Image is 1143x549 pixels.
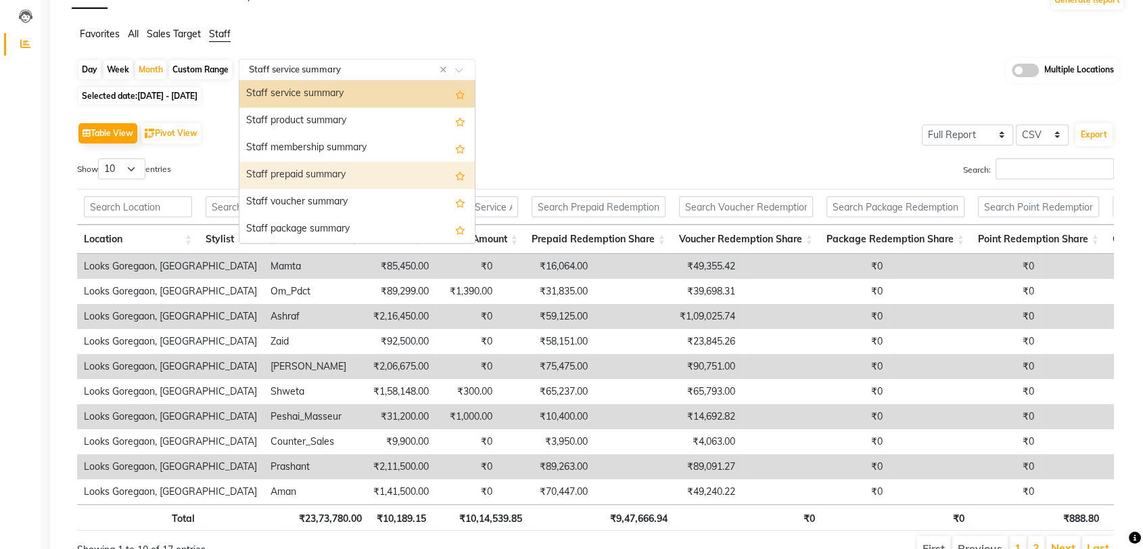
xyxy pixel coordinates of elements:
td: Zaid [264,329,353,354]
td: Looks Goregaon, [GEOGRAPHIC_DATA] [77,379,264,404]
td: ₹0 [742,479,889,504]
td: ₹65,793.00 [594,379,742,404]
span: Add this report to Favorites List [455,194,465,211]
td: ₹0 [742,429,889,454]
td: ₹90,751.00 [594,354,742,379]
td: Looks Goregaon, [GEOGRAPHIC_DATA] [77,454,264,479]
td: ₹1,390.00 [436,279,499,304]
span: Multiple Locations [1044,64,1114,77]
img: pivot.png [145,129,155,139]
td: ₹1,000.00 [436,404,499,429]
td: Mamta [264,254,353,279]
td: ₹1,41,500.00 [353,479,436,504]
label: Show entries [77,158,171,179]
th: ₹888.80 [971,504,1105,531]
td: ₹3,950.00 [499,429,594,454]
td: ₹2,16,450.00 [353,304,436,329]
td: ₹0 [436,354,499,379]
button: Pivot View [141,123,201,144]
td: ₹49,240.22 [594,479,742,504]
td: Looks Goregaon, [GEOGRAPHIC_DATA] [77,304,264,329]
td: Looks Goregaon, [GEOGRAPHIC_DATA] [77,429,264,454]
span: Sales Target [147,28,201,40]
td: ₹89,299.00 [353,279,436,304]
th: ₹9,47,666.94 [529,504,674,531]
td: ₹0 [889,454,1041,479]
input: Search Point Redemption Share [978,196,1099,217]
th: ₹10,189.15 [369,504,433,531]
td: ₹0 [436,454,499,479]
th: Voucher Redemption Share: activate to sort column ascending [672,225,820,254]
td: ₹0 [889,379,1041,404]
td: ₹0 [889,254,1041,279]
span: Staff [209,28,231,40]
td: ₹0 [889,304,1041,329]
td: ₹58,151.00 [499,329,594,354]
td: ₹16,064.00 [499,254,594,279]
td: ₹2,06,675.00 [353,354,436,379]
td: Prashant [264,454,353,479]
td: Shweta [264,379,353,404]
td: ₹14,692.82 [594,404,742,429]
td: ₹0 [742,329,889,354]
td: Looks Goregaon, [GEOGRAPHIC_DATA] [77,329,264,354]
td: ₹65,237.00 [499,379,594,404]
td: ₹0 [889,329,1041,354]
td: Looks Goregaon, [GEOGRAPHIC_DATA] [77,404,264,429]
td: ₹0 [436,479,499,504]
td: Peshai_Masseur [264,404,353,429]
th: ₹0 [822,504,971,531]
td: ₹1,09,025.74 [594,304,742,329]
div: Staff prepaid summary [239,162,475,189]
td: Looks Goregaon, [GEOGRAPHIC_DATA] [77,354,264,379]
td: ₹92,500.00 [353,329,436,354]
td: ₹0 [742,404,889,429]
input: Search Location [84,196,192,217]
td: Om_Pdct [264,279,353,304]
th: Prepaid Redemption Share: activate to sort column ascending [525,225,672,254]
td: ₹0 [889,479,1041,504]
td: ₹0 [742,254,889,279]
input: Search Service Amount [436,196,518,217]
select: Showentries [98,158,145,179]
td: ₹0 [742,304,889,329]
span: Favorites [80,28,120,40]
div: Custom Range [169,60,232,79]
td: ₹0 [742,454,889,479]
td: ₹70,447.00 [499,479,594,504]
td: [PERSON_NAME] [264,354,353,379]
td: Aman [264,479,353,504]
td: Looks Goregaon, [GEOGRAPHIC_DATA] [77,479,264,504]
input: Search: [996,158,1114,179]
td: ₹0 [742,379,889,404]
div: Staff package summary [239,216,475,243]
td: ₹0 [436,329,499,354]
div: Week [103,60,133,79]
th: Package Redemption Share: activate to sort column ascending [820,225,971,254]
span: Add this report to Favorites List [455,113,465,129]
span: Add this report to Favorites List [455,221,465,238]
td: ₹23,845.26 [594,329,742,354]
td: ₹10,400.00 [499,404,594,429]
td: ₹300.00 [436,379,499,404]
td: Looks Goregaon, [GEOGRAPHIC_DATA] [77,279,264,304]
th: ₹23,73,780.00 [287,504,369,531]
td: ₹0 [889,404,1041,429]
button: Export [1075,123,1113,146]
td: ₹31,200.00 [353,404,436,429]
th: Service Amount: activate to sort column ascending [429,225,525,254]
td: ₹59,125.00 [499,304,594,329]
span: Add this report to Favorites List [455,167,465,183]
span: Selected date: [78,87,201,104]
td: ₹89,263.00 [499,454,594,479]
td: ₹1,58,148.00 [353,379,436,404]
th: Location: activate to sort column ascending [77,225,199,254]
span: All [128,28,139,40]
th: ₹10,14,539.85 [433,504,529,531]
span: [DATE] - [DATE] [137,91,197,101]
td: ₹89,091.27 [594,454,742,479]
td: Counter_Sales [264,429,353,454]
td: ₹0 [436,254,499,279]
ng-dropdown-panel: Options list [239,80,475,244]
span: Add this report to Favorites List [455,140,465,156]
